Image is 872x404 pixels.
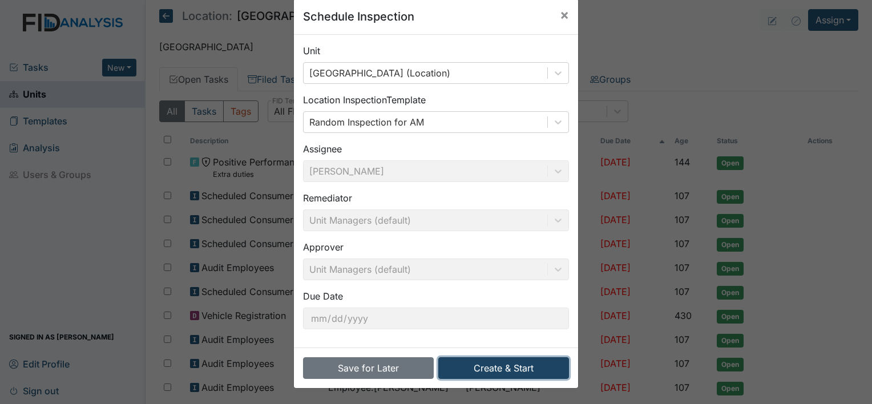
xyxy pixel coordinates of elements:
[303,142,342,156] label: Assignee
[303,44,320,58] label: Unit
[560,6,569,23] span: ×
[303,8,414,25] h5: Schedule Inspection
[303,93,426,107] label: Location Inspection Template
[303,191,352,205] label: Remediator
[303,357,434,379] button: Save for Later
[303,240,344,254] label: Approver
[309,66,450,80] div: [GEOGRAPHIC_DATA] (Location)
[303,289,343,303] label: Due Date
[438,357,569,379] button: Create & Start
[309,115,424,129] div: Random Inspection for AM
